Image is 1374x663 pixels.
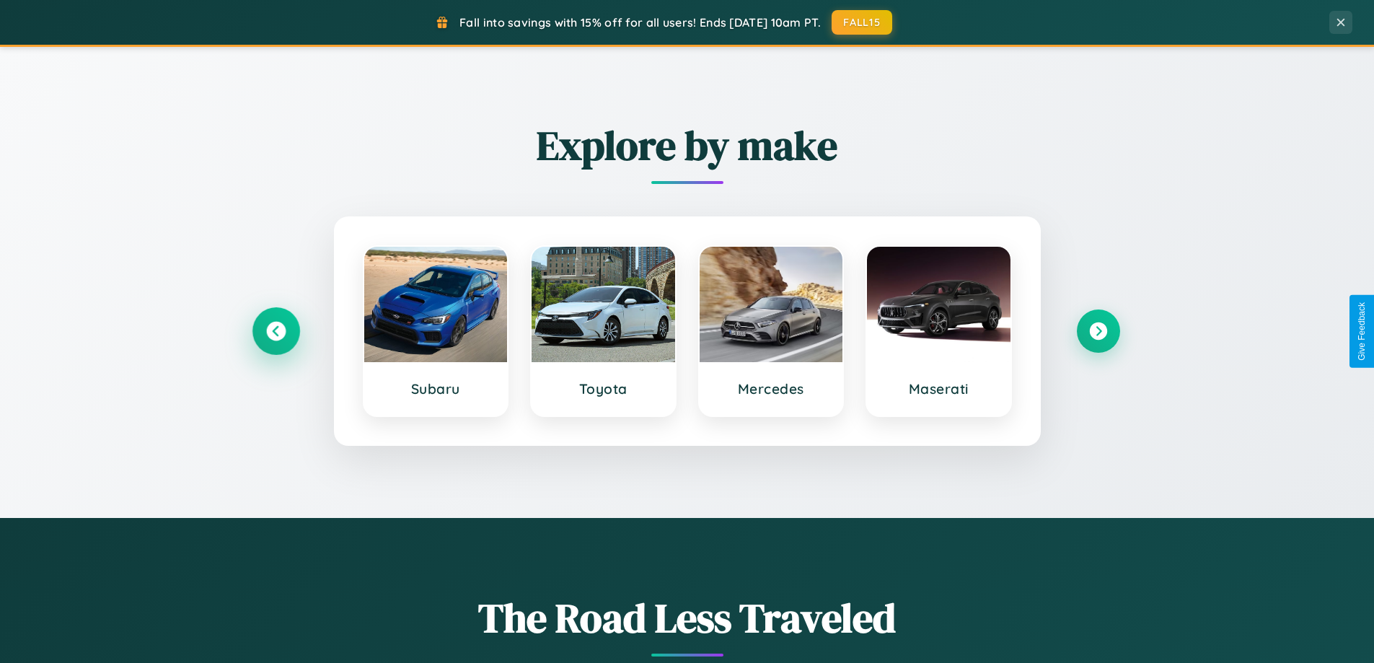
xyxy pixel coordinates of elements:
[881,380,996,398] h3: Maserati
[459,15,821,30] span: Fall into savings with 15% off for all users! Ends [DATE] 10am PT.
[255,590,1120,646] h1: The Road Less Traveled
[1357,302,1367,361] div: Give Feedback
[379,380,493,398] h3: Subaru
[832,10,892,35] button: FALL15
[714,380,829,398] h3: Mercedes
[546,380,661,398] h3: Toyota
[255,118,1120,173] h2: Explore by make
